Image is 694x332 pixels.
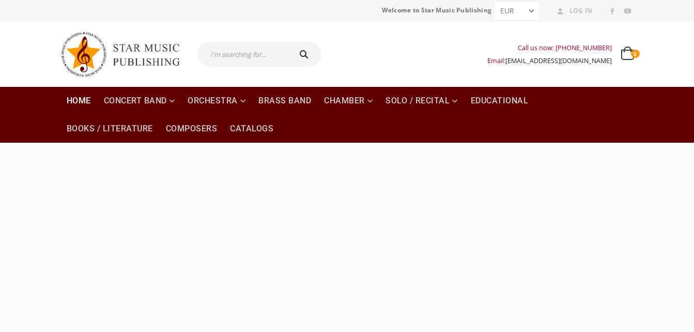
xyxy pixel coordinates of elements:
[181,87,252,115] a: Orchestra
[98,87,181,115] a: Concert Band
[505,56,612,65] a: [EMAIL_ADDRESS][DOMAIN_NAME]
[318,87,379,115] a: Chamber
[382,3,492,18] span: Welcome to Star Music Publishing
[197,42,289,67] input: I'm searching for...
[289,42,322,67] button: Search
[252,87,317,115] a: Brass Band
[606,5,619,18] a: Facebook
[379,87,464,115] a: Solo / Recital
[487,41,612,54] div: Call us now: [PHONE_NUMBER]
[487,54,612,67] div: Email:
[631,50,639,58] span: 0
[224,115,280,143] a: Catalogs
[60,87,97,115] a: Home
[160,115,224,143] a: Composers
[465,87,535,115] a: Educational
[621,5,634,18] a: Youtube
[60,115,159,143] a: Books / Literature
[60,27,190,82] img: Star Music Publishing
[553,4,593,18] a: Log In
